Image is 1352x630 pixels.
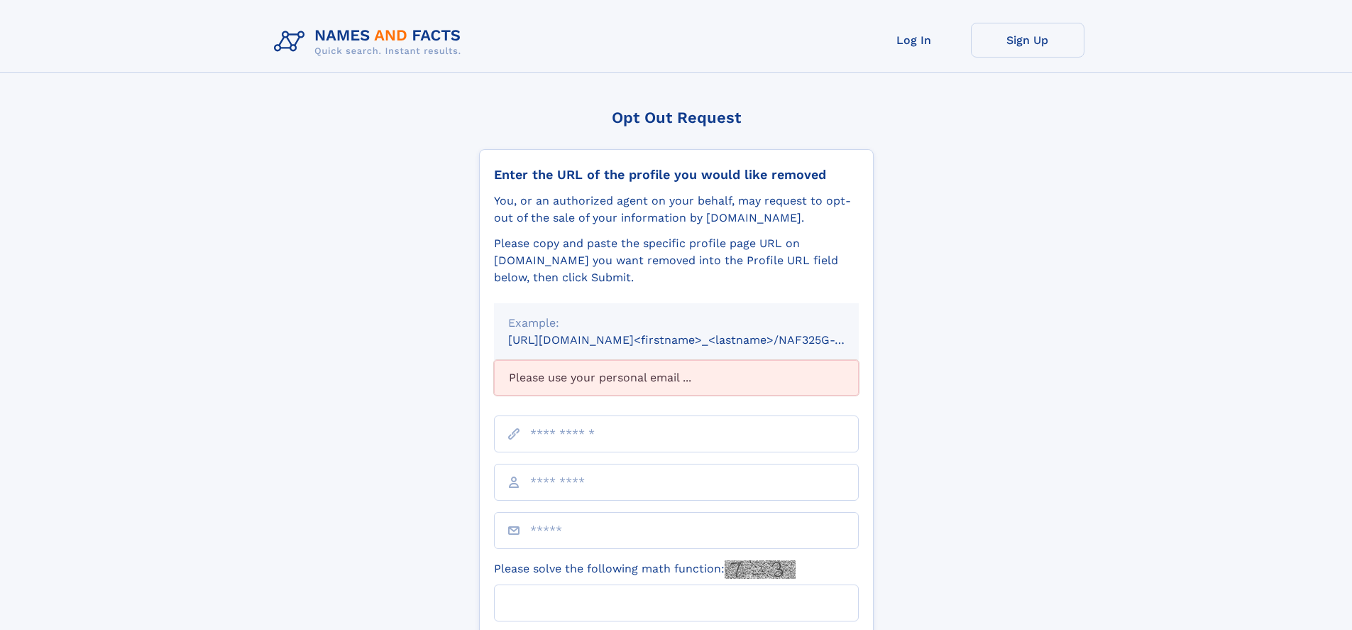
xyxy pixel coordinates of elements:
img: Logo Names and Facts [268,23,473,61]
div: Enter the URL of the profile you would like removed [494,167,859,183]
div: Example: [508,315,845,332]
label: Please solve the following math function: [494,560,796,579]
div: Opt Out Request [479,109,874,126]
div: Please copy and paste the specific profile page URL on [DOMAIN_NAME] you want removed into the Pr... [494,235,859,286]
div: Please use your personal email ... [494,360,859,396]
small: [URL][DOMAIN_NAME]<firstname>_<lastname>/NAF325G-xxxxxxxx [508,333,886,347]
div: You, or an authorized agent on your behalf, may request to opt-out of the sale of your informatio... [494,192,859,227]
a: Sign Up [971,23,1084,58]
a: Log In [857,23,971,58]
